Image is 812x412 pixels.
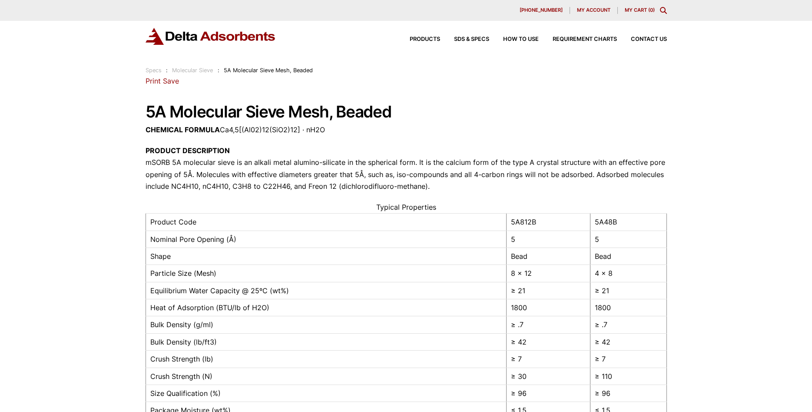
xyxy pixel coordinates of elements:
[506,385,590,402] td: ≥ 96
[146,368,506,385] td: Crush Strength (N)
[513,7,570,14] a: [PHONE_NUMBER]
[146,146,230,155] strong: PRODUCT DESCRIPTION
[172,67,213,74] a: Molecular Sieve
[146,265,506,282] td: Particle Size (Mesh)
[218,67,219,74] span: :
[506,265,590,282] td: 8 x 12
[590,316,666,333] td: ≥ .7
[506,248,590,265] td: Bead
[146,333,506,350] td: Bulk Density (lb/ft3)
[146,28,276,45] img: Delta Adsorbents
[590,333,666,350] td: ≥ 42
[163,77,179,85] a: Save
[146,299,506,316] td: Heat of Adsorption (BTU/lb of H2O)
[506,231,590,248] td: 5
[590,282,666,299] td: ≥ 21
[590,385,666,402] td: ≥ 96
[520,8,563,13] span: [PHONE_NUMBER]
[617,37,667,42] a: Contact Us
[146,385,506,402] td: Size Qualification (%)
[224,67,313,74] span: 5A Molecular Sieve Mesh, Beaded
[503,37,539,42] span: How to Use
[440,37,489,42] a: SDS & SPECS
[146,351,506,368] td: Crush Strength (lb)
[146,282,506,299] td: Equilibrium Water Capacity @ 25ºC (wt%)
[506,368,590,385] td: ≥ 30
[590,214,666,231] td: 5A48B
[396,37,440,42] a: Products
[506,282,590,299] td: ≥ 21
[631,37,667,42] span: Contact Us
[489,37,539,42] a: How to Use
[146,201,667,213] caption: Typical Properties
[166,67,168,74] span: :
[539,37,617,42] a: Requirement Charts
[146,103,667,121] h1: 5A Molecular Sieve Mesh, Beaded
[146,77,161,85] a: Print
[570,7,618,14] a: My account
[146,124,667,136] p: Ca4,5[(Al02)12(SiO2)12] · nH2O
[410,37,440,42] span: Products
[590,231,666,248] td: 5
[590,368,666,385] td: ≥ 110
[146,125,220,134] strong: CHEMICAL FORMULA
[146,231,506,248] td: Nominal Pore Opening (Å)
[506,299,590,316] td: 1800
[146,214,506,231] td: Product Code
[577,8,610,13] span: My account
[625,7,655,13] a: My Cart (0)
[590,351,666,368] td: ≥ 7
[454,37,489,42] span: SDS & SPECS
[590,265,666,282] td: 4 x 8
[506,214,590,231] td: 5A812B
[506,333,590,350] td: ≥ 42
[146,248,506,265] td: Shape
[146,316,506,333] td: Bulk Density (g/ml)
[146,145,667,192] p: mSORB 5A molecular sieve is an alkali metal alumino-silicate in the spherical form. It is the cal...
[590,299,666,316] td: 1800
[506,316,590,333] td: ≥ .7
[146,67,162,74] a: Specs
[660,7,667,14] div: Toggle Modal Content
[553,37,617,42] span: Requirement Charts
[590,248,666,265] td: Bead
[506,351,590,368] td: ≥ 7
[650,7,653,13] span: 0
